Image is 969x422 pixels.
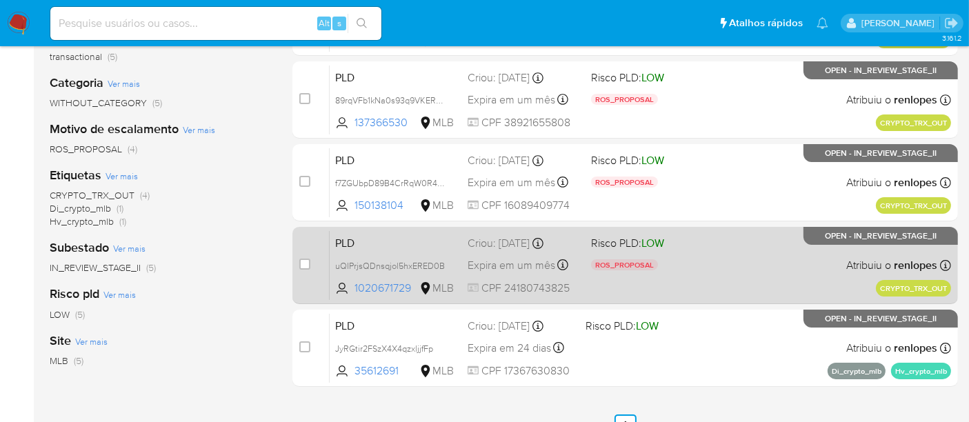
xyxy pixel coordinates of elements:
[729,16,803,30] span: Atalhos rápidos
[817,17,828,29] a: Notificações
[348,14,376,33] button: search-icon
[944,16,959,30] a: Sair
[942,32,962,43] span: 3.161.2
[50,14,381,32] input: Pesquise usuários ou casos...
[861,17,939,30] p: renato.lopes@mercadopago.com.br
[337,17,341,30] span: s
[319,17,330,30] span: Alt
